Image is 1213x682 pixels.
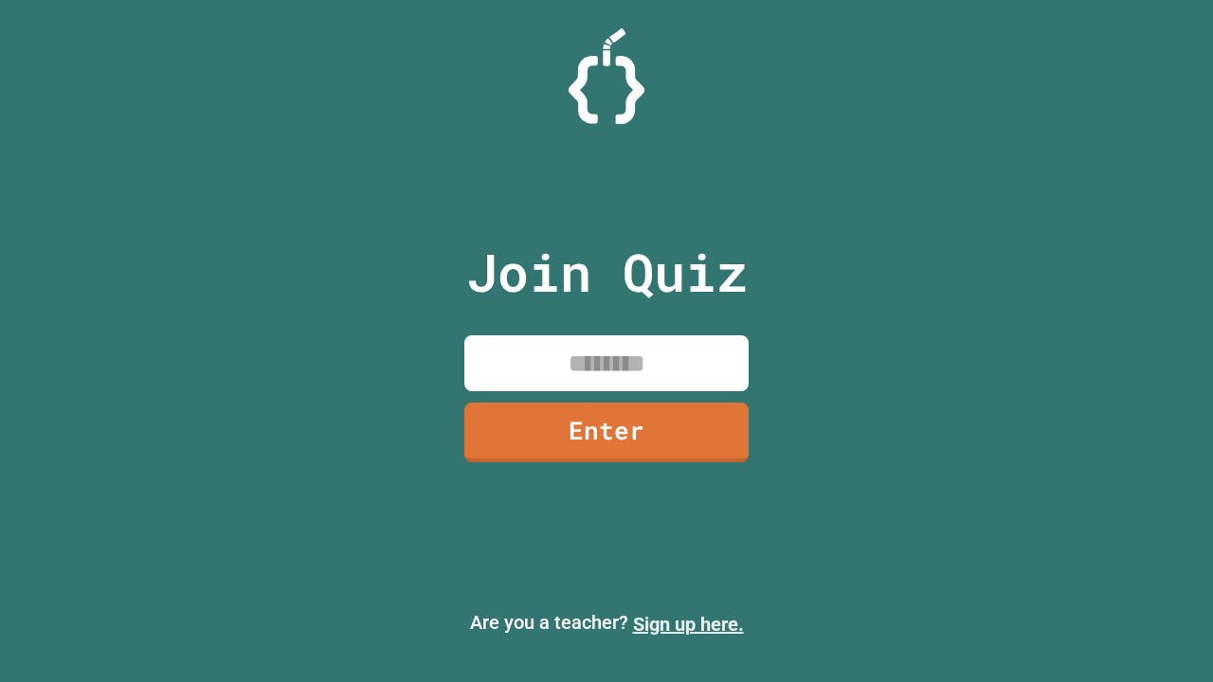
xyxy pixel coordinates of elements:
img: Logo.svg [569,28,644,124]
a: Sign up here. [633,613,744,636]
a: Enter [464,403,749,462]
iframe: chat widget [1056,524,1194,604]
p: Join Quiz [466,233,748,312]
iframe: chat widget [1133,606,1194,663]
p: Are you a teacher? [15,608,1198,638]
